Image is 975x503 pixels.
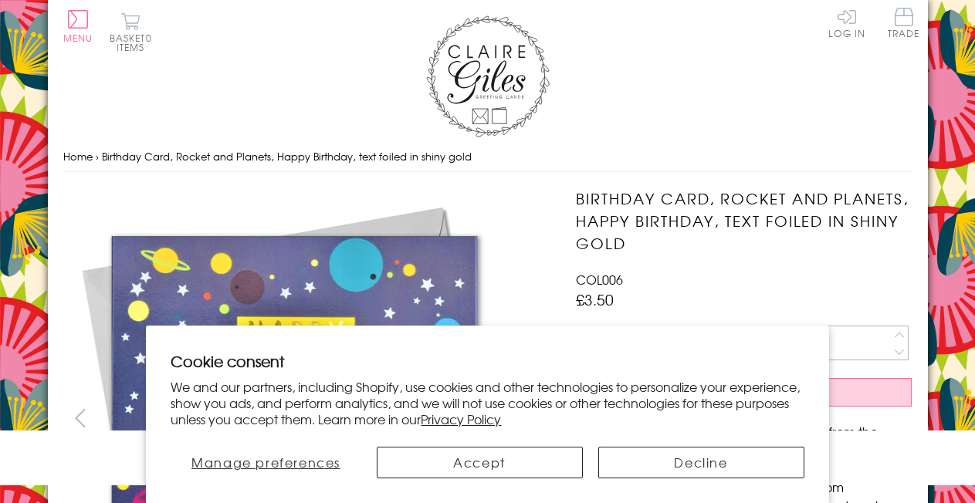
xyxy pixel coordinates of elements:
span: Trade [888,8,920,38]
h2: Cookie consent [171,350,804,372]
a: Privacy Policy [421,410,501,428]
span: 0 items [117,31,152,54]
span: Birthday Card, Rocket and Planets, Happy Birthday, text foiled in shiny gold [102,149,472,164]
button: Menu [63,10,93,42]
button: Accept [377,447,583,478]
span: Manage preferences [191,453,340,471]
button: Manage preferences [171,447,361,478]
button: Basket0 items [110,12,152,52]
p: We and our partners, including Shopify, use cookies and other technologies to personalize your ex... [171,379,804,427]
img: Claire Giles Greetings Cards [426,15,550,137]
nav: breadcrumbs [63,141,912,173]
a: Trade [888,8,920,41]
a: Home [63,149,93,164]
h1: Birthday Card, Rocket and Planets, Happy Birthday, text foiled in shiny gold [576,187,912,254]
span: COL006 [576,270,623,289]
span: Menu [63,31,93,45]
button: Decline [598,447,804,478]
button: prev [63,400,98,435]
a: Log In [828,8,865,38]
span: › [96,149,99,164]
span: £3.50 [576,289,614,310]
